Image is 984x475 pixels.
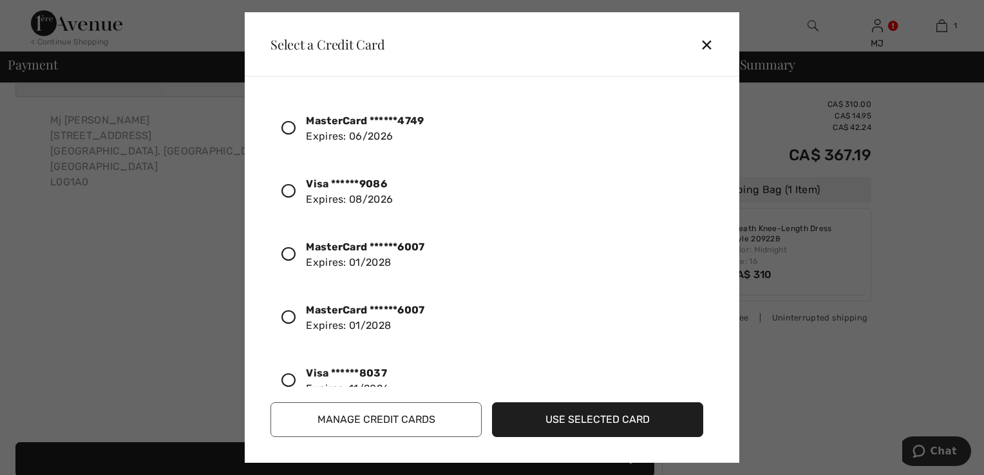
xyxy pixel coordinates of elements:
div: Select a Credit Card [260,38,385,51]
span: Chat [28,9,55,21]
div: Expires: 08/2026 [306,176,393,207]
button: Manage Credit Cards [270,402,482,437]
div: Expires: 11/2026 [306,366,389,396]
div: Expires: 06/2026 [306,113,424,144]
div: Expires: 01/2028 [306,239,424,270]
div: ✕ [700,31,724,58]
button: Use Selected Card [492,402,703,437]
div: Expires: 01/2028 [306,303,424,333]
